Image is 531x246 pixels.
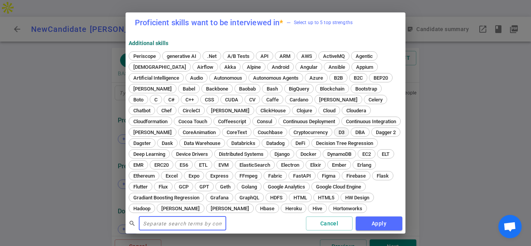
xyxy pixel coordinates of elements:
span: Audio [187,75,206,81]
span: [PERSON_NAME] [131,129,175,135]
span: GCP [176,184,191,190]
span: Autonomous [211,75,245,81]
span: HTML [291,195,310,201]
span: B2C [351,75,365,81]
span: Baobab [236,86,259,92]
span: HDFS [267,195,285,201]
span: Chatbot [131,108,153,113]
span: Hortonworks [330,206,365,211]
span: Akka [222,64,239,70]
span: Firebase [344,173,369,179]
span: [DEMOGRAPHIC_DATA] [131,64,189,70]
span: search [129,220,136,227]
span: Expo [186,173,202,179]
span: ClickHouse [258,108,288,113]
span: BEP20 [371,75,391,81]
span: [PERSON_NAME] [316,97,360,103]
div: — [286,19,291,26]
span: Celery [366,97,385,103]
span: ActiveMQ [320,53,348,59]
span: Hbase [257,206,277,211]
span: Agentic [353,53,376,59]
span: [PERSON_NAME] [208,206,252,211]
span: Hadoop [131,206,153,211]
span: FastAPI [290,173,314,179]
span: Boto [131,97,146,103]
span: Distributed Systems [216,151,266,157]
input: Separate search terms by comma or space [139,217,226,230]
button: Cancel [306,216,353,231]
span: Excel [163,173,180,179]
span: Decision Tree Regression [313,140,376,146]
span: Electron [278,162,302,168]
span: ERC20 [152,162,171,168]
span: Dask [159,140,176,146]
span: Data Warehouse [181,140,223,146]
span: Datadog [264,140,287,146]
span: B2B [331,75,346,81]
strong: Additional Skills [129,40,168,46]
span: Airflow [194,64,216,70]
span: CSS [202,97,217,103]
span: Select up to 5 top strengths [286,19,353,26]
span: [PERSON_NAME] [208,108,252,113]
span: Alpine [244,64,264,70]
span: DynamoDB [325,151,354,157]
span: C [152,97,160,103]
span: [PERSON_NAME] [159,206,203,211]
span: ETL [196,162,210,168]
span: EC2 [360,151,374,157]
span: Erlang [355,162,374,168]
span: Cloudera [344,108,369,113]
span: GPT [197,184,212,190]
span: HTML5 [315,195,337,201]
span: Django [272,151,292,157]
span: ELT [379,151,392,157]
span: Artificial Intelligence [131,75,182,81]
span: CircleCI [180,108,203,113]
span: Docker [298,151,319,157]
span: CoreAnimation [180,129,218,135]
span: Deep Learning [131,151,168,157]
span: Geth [217,184,233,190]
span: API [258,53,271,59]
span: Ember [329,162,349,168]
span: CV [246,97,258,103]
span: Fabric [265,173,285,179]
span: Clojure [294,108,315,113]
span: Backbone [203,86,231,92]
span: Cloudformation [131,119,170,124]
span: Flask [374,173,391,179]
div: Open chat [498,215,522,238]
span: Cryptocurrency [291,129,330,135]
span: AWS [299,53,315,59]
span: Dagster [131,140,154,146]
span: .Net [204,53,219,59]
span: generative AI [164,53,199,59]
span: Caffe [264,97,281,103]
span: Elixir [307,162,324,168]
span: EMR [131,162,146,168]
span: Cocoa Touch [176,119,210,124]
span: Google Analytics [265,184,308,190]
span: Coffeescript [215,119,249,124]
span: D3 [336,129,347,135]
button: Apply [356,216,402,231]
span: Gradiant Boosting Regression [131,195,202,201]
span: Flux [156,184,171,190]
span: Figma [319,173,338,179]
label: Proficient skills want to be interviewed in [135,19,283,26]
span: Consul [254,119,275,124]
span: Cloud [320,108,338,113]
span: GraphQL [237,195,262,201]
span: Blockchain [317,86,347,92]
span: ElasticSearch [237,162,273,168]
span: Databricks [229,140,258,146]
span: Azure [307,75,326,81]
span: DeFi [293,140,308,146]
span: Cardano [287,97,311,103]
span: Bash [264,86,281,92]
span: Angular [297,64,320,70]
span: BigQuery [286,86,312,92]
span: Ethereum [131,173,157,179]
